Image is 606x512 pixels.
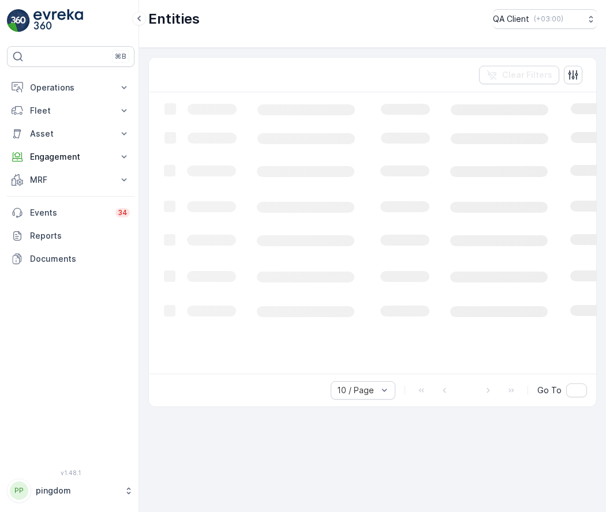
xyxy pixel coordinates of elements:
span: Go To [537,385,562,396]
p: Entities [148,10,200,28]
button: Operations [7,76,134,99]
p: Events [30,207,109,219]
p: Asset [30,128,111,140]
p: Fleet [30,105,111,116]
button: Fleet [7,99,134,122]
div: PP [10,481,28,500]
p: Operations [30,82,111,93]
button: PPpingdom [7,479,134,503]
p: MRF [30,174,111,186]
p: 34 [118,208,128,217]
p: ⌘B [115,52,126,61]
p: QA Client [493,13,529,25]
button: MRF [7,168,134,191]
a: Documents [7,247,134,270]
button: QA Client(+03:00) [493,9,597,29]
p: Engagement [30,151,111,163]
p: Documents [30,253,130,265]
img: logo [7,9,30,32]
p: Reports [30,230,130,242]
img: logo_light-DOdMpM7g.png [33,9,83,32]
p: pingdom [36,485,118,496]
span: v 1.48.1 [7,469,134,476]
a: Events34 [7,201,134,224]
a: Reports [7,224,134,247]
button: Asset [7,122,134,145]
button: Engagement [7,145,134,168]
p: Clear Filters [502,69,552,81]
p: ( +03:00 ) [534,14,563,24]
button: Clear Filters [479,66,559,84]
